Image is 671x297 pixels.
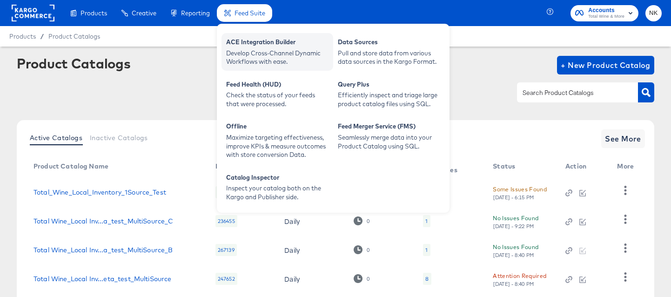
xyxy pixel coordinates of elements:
div: 247652 [215,273,237,285]
input: Search Product Catalogs [521,88,620,98]
span: NK [649,8,658,19]
div: 1 [423,244,430,256]
div: [DATE] - 6:15 PM [493,194,535,201]
div: 1 [423,215,430,227]
div: 0 [354,216,370,225]
div: 0 [366,218,370,224]
span: Accounts [588,6,624,15]
th: Action [558,155,610,178]
div: Product Catalog Name [34,162,108,170]
span: / [36,33,48,40]
span: Active Catalogs [30,134,82,142]
button: + New Product Catalog [557,56,654,74]
a: Total Wine_Local Inv...a_test_MultiSource_C [34,217,173,225]
div: 1 [425,246,428,254]
button: AccountsTotal Wine & More [570,5,638,21]
a: Product Catalogs [48,33,100,40]
div: Product Catalogs [17,56,130,71]
span: Inactive Catalogs [90,134,148,142]
div: Some Issues Found [493,184,547,194]
button: Some Issues Found[DATE] - 6:15 PM [493,184,547,201]
div: 1 [425,217,428,225]
div: 0 [354,274,370,283]
div: 267139 [215,244,237,256]
div: 0 [366,276,370,282]
td: Daily [277,264,346,293]
td: Daily [277,236,346,264]
span: Products [9,33,36,40]
button: See More [601,129,645,148]
button: NK [645,5,662,21]
div: 2918636 [215,186,240,198]
div: No. Products [215,162,257,170]
span: Feed Suite [235,9,265,17]
div: 236455 [215,215,237,227]
button: Attention Required[DATE] - 8:40 PM [493,271,546,287]
div: [DATE] - 8:40 PM [493,281,535,287]
div: 8 [425,275,429,283]
span: Creative [132,9,156,17]
th: More [610,155,645,178]
div: 0 [366,247,370,253]
div: 0 [354,245,370,254]
div: 8 [423,273,431,285]
a: Total Wine_Local Inv...eta_test_MultiSource [34,275,171,283]
span: Reporting [181,9,210,17]
th: Status [485,155,558,178]
a: Total Wine_Local Inv...a_test_MultiSource_B [34,246,173,254]
span: Products [81,9,107,17]
span: See More [605,132,641,145]
span: Total Wine & More [588,13,624,20]
td: Daily [277,207,346,236]
span: + New Product Catalog [561,59,651,72]
a: Total_Wine_Local_Inventory_1Source_Test [34,189,166,196]
div: Attention Required [493,271,546,281]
